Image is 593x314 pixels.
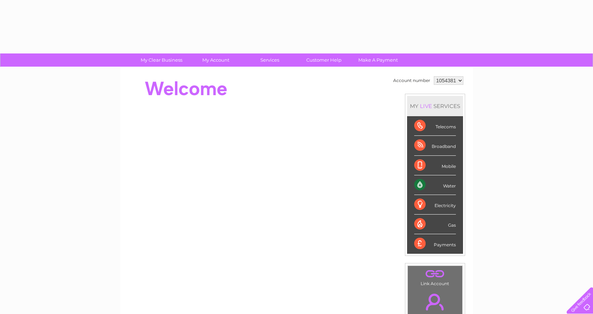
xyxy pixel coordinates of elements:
[414,234,456,253] div: Payments
[410,268,461,280] a: .
[418,103,433,109] div: LIVE
[414,215,456,234] div: Gas
[414,175,456,195] div: Water
[349,53,407,67] a: Make A Payment
[414,136,456,155] div: Broadband
[132,53,191,67] a: My Clear Business
[186,53,245,67] a: My Account
[240,53,299,67] a: Services
[407,96,463,116] div: MY SERVICES
[414,156,456,175] div: Mobile
[391,74,432,87] td: Account number
[414,116,456,136] div: Telecoms
[295,53,353,67] a: Customer Help
[414,195,456,215] div: Electricity
[407,266,463,288] td: Link Account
